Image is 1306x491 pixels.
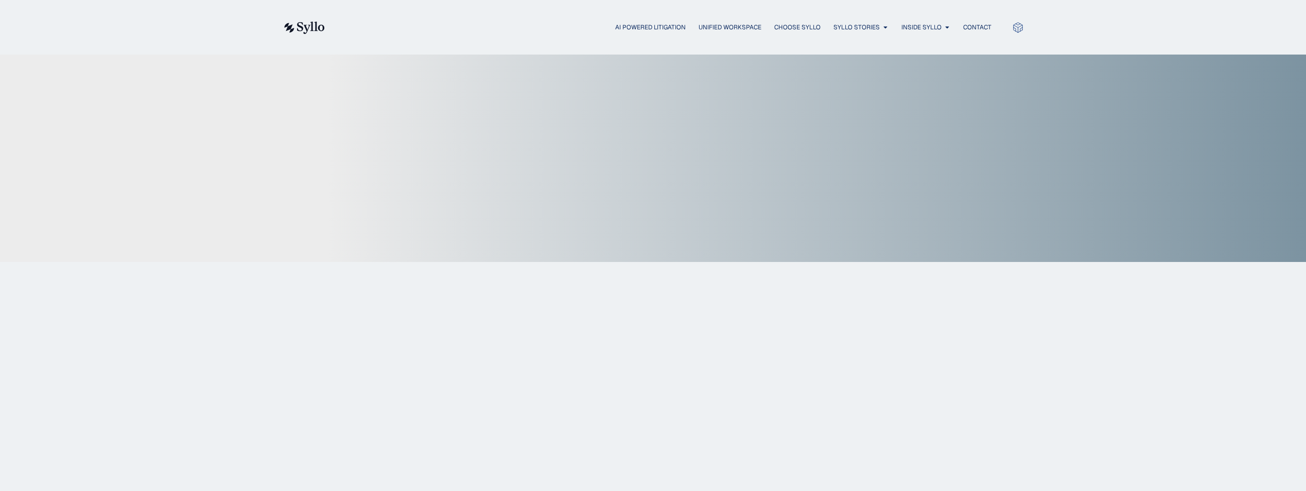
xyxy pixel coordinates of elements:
[901,23,942,32] a: Inside Syllo
[345,23,991,32] div: Menu Toggle
[833,23,880,32] a: Syllo Stories
[283,22,325,34] img: syllo
[699,23,761,32] a: Unified Workspace
[345,23,991,32] nav: Menu
[774,23,821,32] a: Choose Syllo
[963,23,991,32] a: Contact
[615,23,686,32] a: AI Powered Litigation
